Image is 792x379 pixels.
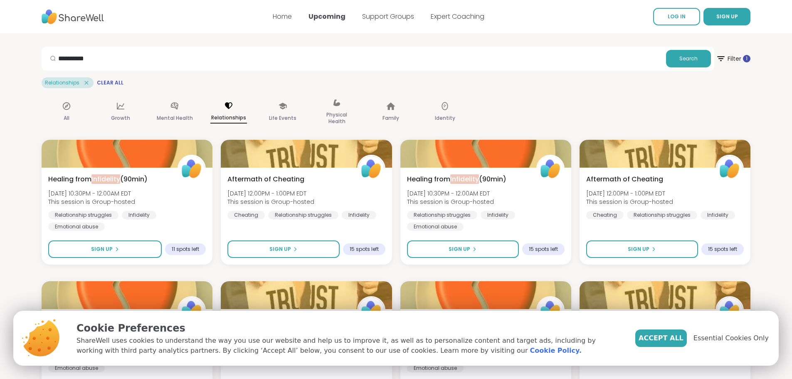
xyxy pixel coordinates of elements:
[586,211,624,219] div: Cheating
[227,189,314,198] span: [DATE] 12:00PM - 1:00PM EDT
[48,240,162,258] button: Sign Up
[627,211,697,219] div: Relationship struggles
[48,364,105,372] div: Emotional abuse
[179,297,205,323] img: ShareWell
[268,211,338,219] div: Relationship struggles
[111,113,130,123] p: Growth
[227,240,339,258] button: Sign Up
[42,5,104,28] img: ShareWell Nav Logo
[318,110,355,126] p: Physical Health
[529,246,558,253] span: 15 spots left
[653,8,700,25] a: LOG IN
[716,49,750,69] span: Filter
[666,50,711,67] button: Search
[530,346,582,356] a: Cookie Policy.
[64,113,69,123] p: All
[693,333,769,343] span: Essential Cookies Only
[717,297,743,323] img: ShareWell
[308,12,345,21] a: Upcoming
[746,55,748,62] span: 1
[635,329,687,347] button: Accept All
[668,13,686,20] span: LOG IN
[716,47,750,71] button: Filter 1
[48,211,118,219] div: Relationship struggles
[227,174,304,184] span: Aftermath of Cheating
[679,55,698,62] span: Search
[407,364,464,372] div: Emotional abuse
[48,189,135,198] span: [DATE] 10:30PM - 12:00AM EDT
[407,223,464,231] div: Emotional abuse
[701,211,735,219] div: Infidelity
[716,13,738,20] span: SIGN UP
[407,240,519,258] button: Sign Up
[538,156,563,182] img: ShareWell
[407,189,494,198] span: [DATE] 10:30PM - 12:00AM EDT
[407,211,477,219] div: Relationship struggles
[435,113,455,123] p: Identity
[97,79,123,86] span: Clear All
[449,245,470,253] span: Sign Up
[450,174,479,184] span: Infidelity
[269,113,296,123] p: Life Events
[45,79,79,86] span: Relationships
[269,245,291,253] span: Sign Up
[227,198,314,206] span: This session is Group-hosted
[48,198,135,206] span: This session is Group-hosted
[48,174,148,184] span: Healing from (90min)
[48,223,105,231] div: Emotional abuse
[91,174,120,184] span: Infidelity
[639,333,683,343] span: Accept All
[76,321,622,336] p: Cookie Preferences
[210,113,247,124] p: Relationships
[586,198,673,206] span: This session is Group-hosted
[362,12,414,21] a: Support Groups
[358,156,384,182] img: ShareWell
[717,156,743,182] img: ShareWell
[382,113,399,123] p: Family
[122,211,156,219] div: Infidelity
[481,211,515,219] div: Infidelity
[157,113,193,123] p: Mental Health
[342,211,376,219] div: Infidelity
[708,246,737,253] span: 15 spots left
[586,240,698,258] button: Sign Up
[91,245,113,253] span: Sign Up
[586,174,663,184] span: Aftermath of Cheating
[586,189,673,198] span: [DATE] 12:00PM - 1:00PM EDT
[407,198,494,206] span: This session is Group-hosted
[172,246,199,253] span: 11 spots left
[350,246,379,253] span: 15 spots left
[273,12,292,21] a: Home
[227,211,265,219] div: Cheating
[407,174,506,184] span: Healing from (90min)
[431,12,484,21] a: Expert Coaching
[358,297,384,323] img: ShareWell
[703,8,750,25] button: SIGN UP
[628,245,649,253] span: Sign Up
[179,156,205,182] img: ShareWell
[538,297,563,323] img: ShareWell
[76,336,622,356] p: ShareWell uses cookies to understand the way you use our website and help us to improve it, as we...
